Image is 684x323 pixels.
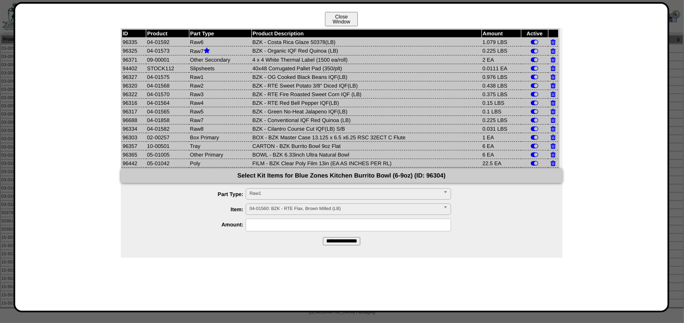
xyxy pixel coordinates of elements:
[189,159,251,168] td: Poly
[189,30,251,38] th: Part Type
[251,64,481,73] td: 40x48 Corrugated Pallet Pad (350/plt)
[189,142,251,150] td: Tray
[324,18,359,25] a: CloseWindow
[146,125,189,133] td: 04-01582
[481,159,521,168] td: 22.5 EA
[325,12,358,26] button: CloseWindow
[146,55,189,64] td: 09-00001
[481,64,521,73] td: 0.0111 EA
[122,99,146,107] td: 96316
[251,107,481,116] td: BZK - Green No-Heat Jalapeno IQF(LB)
[122,64,146,73] td: 94402
[481,107,521,116] td: 0.1 LBS
[122,90,146,99] td: 96322
[146,99,189,107] td: 04-01564
[146,107,189,116] td: 04-01565
[251,116,481,125] td: BZK - Conventional IQF Red Quinoa (LB)
[189,107,251,116] td: Raw5
[481,133,521,142] td: 1 EA
[251,142,481,150] td: CARTON - BZK Burrito Bowl 9oz Flat
[189,150,251,159] td: Other Primary
[121,168,562,183] div: Select Kit Items for Blue Zones Kitchen Burrito Bowl (6-9oz) (ID: 96304)
[122,107,146,116] td: 96317
[481,150,521,159] td: 6 EA
[481,90,521,99] td: 0.375 LBS
[251,90,481,99] td: BZK - RTE Fire Roasted Sweet Corn IQF (LB)
[122,142,146,150] td: 96357
[521,30,548,38] th: Active
[137,191,246,197] label: Part Type:
[146,64,189,73] td: STOCK112
[122,38,146,46] td: 96335
[481,81,521,90] td: 0.438 LBS
[189,116,251,125] td: Raw7
[481,55,521,64] td: 2 EA
[251,159,481,168] td: FILM - BZK Clear Poly Film 13in (EA AS INCHES PER RL)
[481,73,521,81] td: 0.976 LBS
[146,30,189,38] th: Product
[251,81,481,90] td: BZK - RTE Sweet Potato 3/8" Diced IQF(LB)
[481,38,521,46] td: 1.079 LBS
[146,46,189,55] td: 04-01573
[122,81,146,90] td: 96320
[146,159,189,168] td: 05-01042
[189,99,251,107] td: Raw4
[122,125,146,133] td: 96334
[122,150,146,159] td: 96365
[137,206,246,212] label: Item:
[122,133,146,142] td: 96303
[189,38,251,46] td: Raw6
[251,38,481,46] td: BZK - Costa Rica Glaze 50378(LB)
[481,142,521,150] td: 6 EA
[122,116,146,125] td: 96688
[146,90,189,99] td: 04-01570
[251,55,481,64] td: 4 x 4 White Thermal Label (1500 ea/roll)
[251,46,481,55] td: BZK - Organic IQF Red Quinoa (LB)
[251,73,481,81] td: BZK - OG Cooked Black Beans IQF(LB)
[122,30,146,38] th: ID
[249,204,440,214] span: 04-01560: BZK - RTE Flax, Brown Milled (LB)
[146,38,189,46] td: 04-01592
[189,55,251,64] td: Other Secondary
[251,30,481,38] th: Product Description
[481,116,521,125] td: 0.225 LBS
[481,30,521,38] th: Amount
[189,64,251,73] td: Slipsheets
[146,73,189,81] td: 04-01575
[481,46,521,55] td: 0.225 LBS
[249,189,440,198] span: Raw1
[481,99,521,107] td: 0.15 LBS
[189,125,251,133] td: Raw8
[146,142,189,150] td: 10-00501
[146,116,189,125] td: 04-01858
[146,133,189,142] td: 02-00257
[122,55,146,64] td: 96371
[146,150,189,159] td: 05-01005
[251,125,481,133] td: BZK - Cilantro Course Cut IQF(LB) S/B
[189,46,251,55] td: Raw7
[146,81,189,90] td: 04-01568
[251,99,481,107] td: BZK - RTE Red Bell Pepper IQF(LB)
[122,46,146,55] td: 96325
[189,133,251,142] td: Box Primary
[189,73,251,81] td: Raw1
[122,73,146,81] td: 96327
[137,221,246,228] label: Amount:
[189,90,251,99] td: Raw3
[251,150,481,159] td: BOWL - BZK 6.33inch Ultra Natural Bowl
[251,133,481,142] td: BOX - BZK Master Case 13.125 x 6.5 x6.25 RSC 32ECT C Flute
[481,125,521,133] td: 0.031 LBS
[189,81,251,90] td: Raw2
[122,159,146,168] td: 96442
